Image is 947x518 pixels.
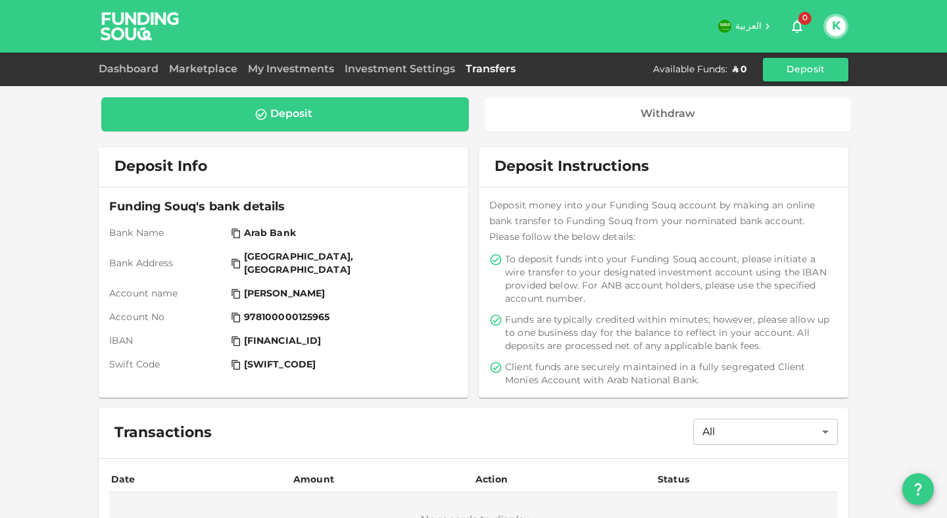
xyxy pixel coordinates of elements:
[339,64,460,74] a: Investment Settings
[244,250,450,277] span: [GEOGRAPHIC_DATA], [GEOGRAPHIC_DATA]
[111,472,135,488] div: Date
[164,64,243,74] a: Marketplace
[460,64,521,74] a: Transfers
[763,58,848,82] button: Deposit
[658,472,689,488] div: Status
[641,108,695,121] div: Withdraw
[109,335,226,348] span: IBAN
[784,13,810,39] button: 0
[826,16,846,36] button: K
[109,257,226,270] span: Bank Address
[485,97,852,131] a: Withdraw
[243,64,339,74] a: My Investments
[270,108,312,121] div: Deposit
[489,201,815,242] span: Deposit money into your Funding Souq account by making an online bank transfer to Funding Souq fr...
[101,97,469,131] a: Deposit
[244,311,330,324] span: 978100000125965
[244,335,322,348] span: [FINANCIAL_ID]
[505,253,835,306] span: To deposit funds into your Funding Souq account, please initiate a wire transfer to your designat...
[693,419,838,445] div: All
[99,64,164,74] a: Dashboard
[109,287,226,300] span: Account name
[718,20,731,33] img: flag-sa.b9a346574cdc8950dd34b50780441f57.svg
[109,311,226,324] span: Account No
[114,158,207,176] span: Deposit Info
[798,12,812,25] span: 0
[505,314,835,353] span: Funds are typically credited within minutes; however, please allow up to one business day for the...
[735,22,762,31] span: العربية
[244,287,326,300] span: [PERSON_NAME]
[475,472,508,488] div: Action
[244,227,296,240] span: Arab Bank
[902,473,934,505] button: question
[653,63,727,76] div: Available Funds :
[109,227,226,240] span: Bank Name
[114,424,212,442] span: Transactions
[109,358,226,371] span: Swift Code
[495,158,649,176] span: Deposit Instructions
[505,361,835,387] span: Client funds are securely maintained in a fully segregated Client Monies Account with Arab Nation...
[293,472,334,488] div: Amount
[109,198,458,216] span: Funding Souq's bank details
[244,358,316,371] span: [SWIFT_CODE]
[733,63,747,76] div: ʢ 0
